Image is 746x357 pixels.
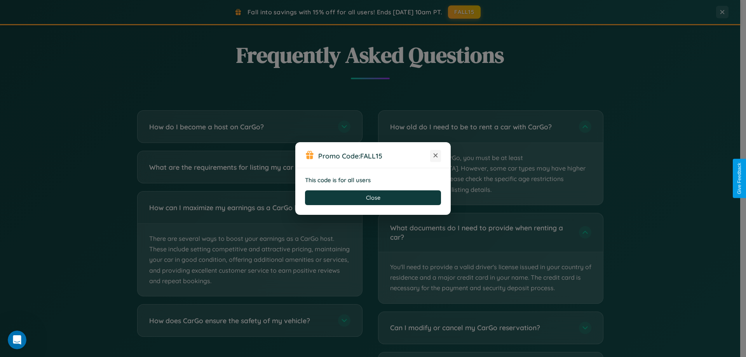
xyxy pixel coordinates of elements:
[8,331,26,349] iframe: Intercom live chat
[737,163,742,194] div: Give Feedback
[305,190,441,205] button: Close
[318,152,430,160] h3: Promo Code:
[305,176,371,184] strong: This code is for all users
[360,152,382,160] b: FALL15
